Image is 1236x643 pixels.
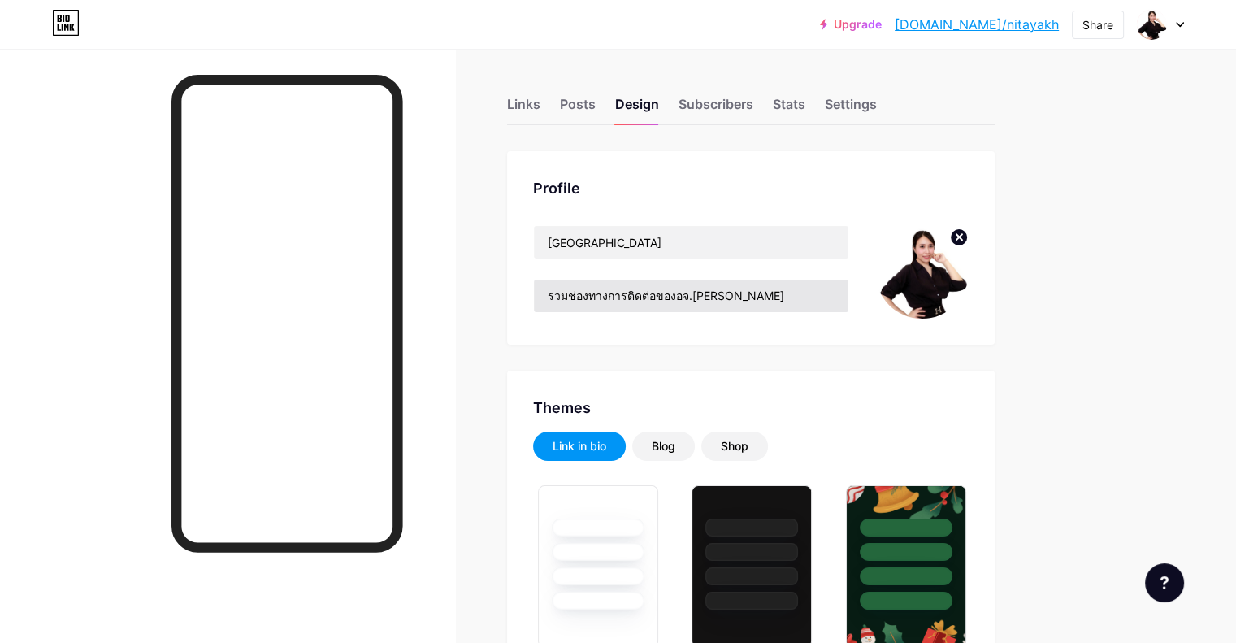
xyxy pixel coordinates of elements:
[560,94,596,124] div: Posts
[820,18,882,31] a: Upgrade
[652,438,675,454] div: Blog
[1082,16,1113,33] div: Share
[825,94,877,124] div: Settings
[533,177,969,199] div: Profile
[507,94,540,124] div: Links
[875,225,969,319] img: Nitaya Khlangphech
[721,438,748,454] div: Shop
[553,438,606,454] div: Link in bio
[773,94,805,124] div: Stats
[534,280,848,312] input: Bio
[679,94,753,124] div: Subscribers
[533,397,969,419] div: Themes
[1136,9,1167,40] img: Nitaya Khlangphech
[895,15,1059,34] a: [DOMAIN_NAME]/nitayakh
[615,94,659,124] div: Design
[534,226,848,259] input: Name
